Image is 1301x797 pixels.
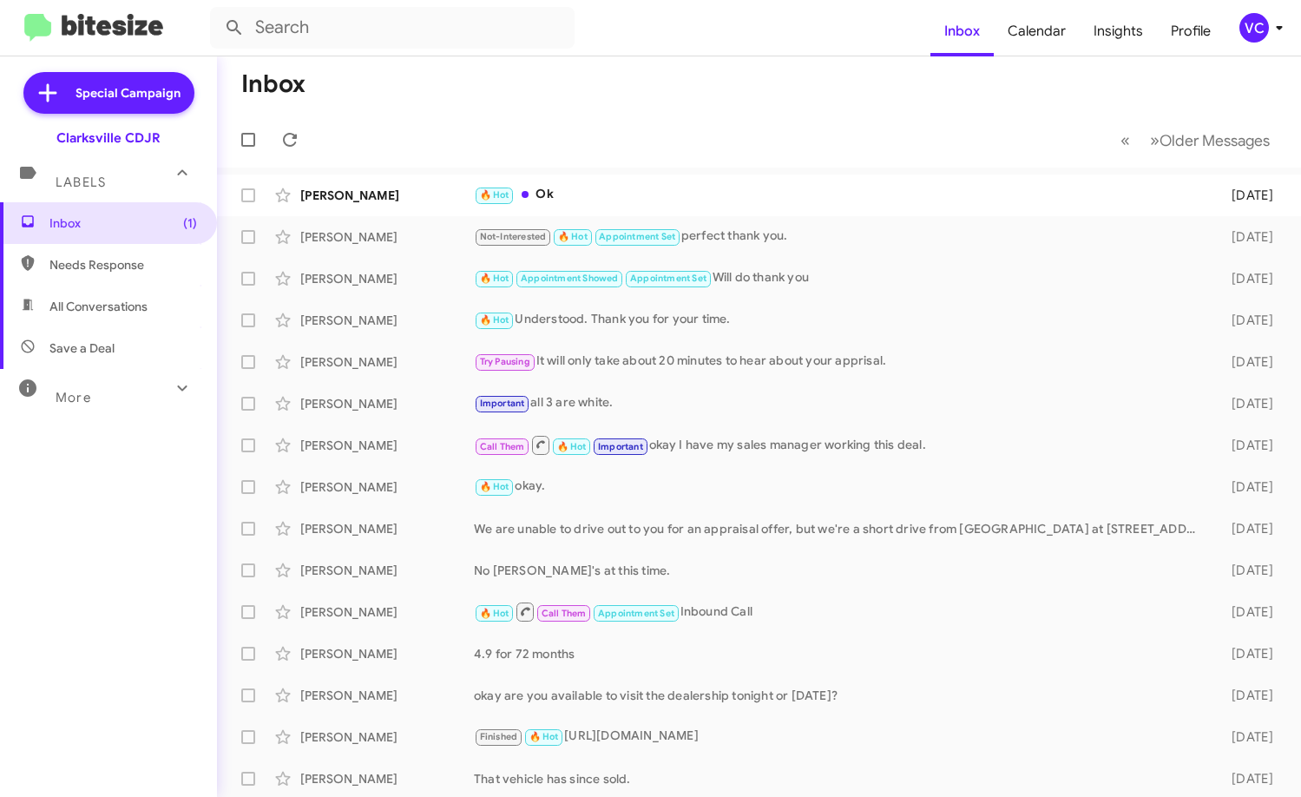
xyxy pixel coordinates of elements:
[300,395,474,412] div: [PERSON_NAME]
[300,270,474,287] div: [PERSON_NAME]
[1150,129,1160,151] span: »
[474,393,1211,413] div: all 3 are white.
[1140,122,1280,158] button: Next
[474,352,1211,372] div: It will only take about 20 minutes to hear about your apprisal.
[1120,129,1130,151] span: «
[49,214,197,232] span: Inbox
[558,231,588,242] span: 🔥 Hot
[1211,395,1287,412] div: [DATE]
[210,7,575,49] input: Search
[300,728,474,746] div: [PERSON_NAME]
[542,608,587,619] span: Call Them
[474,770,1211,787] div: That vehicle has since sold.
[1211,270,1287,287] div: [DATE]
[49,298,148,315] span: All Conversations
[480,273,509,284] span: 🔥 Hot
[598,608,674,619] span: Appointment Set
[480,356,530,367] span: Try Pausing
[480,314,509,326] span: 🔥 Hot
[300,353,474,371] div: [PERSON_NAME]
[474,645,1211,662] div: 4.9 for 72 months
[56,129,161,147] div: Clarksville CDJR
[1211,603,1287,621] div: [DATE]
[1211,228,1287,246] div: [DATE]
[474,562,1211,579] div: No [PERSON_NAME]'s at this time.
[930,6,994,56] a: Inbox
[1211,187,1287,204] div: [DATE]
[480,731,518,742] span: Finished
[1080,6,1157,56] a: Insights
[480,231,547,242] span: Not-Interested
[474,727,1211,747] div: [URL][DOMAIN_NAME]
[1160,131,1270,150] span: Older Messages
[300,687,474,704] div: [PERSON_NAME]
[1211,437,1287,454] div: [DATE]
[1111,122,1280,158] nav: Page navigation example
[1211,520,1287,537] div: [DATE]
[521,273,619,284] span: Appointment Showed
[1211,728,1287,746] div: [DATE]
[1239,13,1269,43] div: VC
[480,189,509,201] span: 🔥 Hot
[49,256,197,273] span: Needs Response
[300,562,474,579] div: [PERSON_NAME]
[1211,645,1287,662] div: [DATE]
[474,477,1211,497] div: okay.
[480,441,525,452] span: Call Them
[300,603,474,621] div: [PERSON_NAME]
[76,84,181,102] span: Special Campaign
[1211,562,1287,579] div: [DATE]
[480,481,509,492] span: 🔥 Hot
[1157,6,1225,56] a: Profile
[300,645,474,662] div: [PERSON_NAME]
[557,441,587,452] span: 🔥 Hot
[474,185,1211,205] div: Ok
[474,227,1211,247] div: perfect thank you.
[630,273,706,284] span: Appointment Set
[300,770,474,787] div: [PERSON_NAME]
[480,398,525,409] span: Important
[474,310,1211,330] div: Understood. Thank you for your time.
[1211,478,1287,496] div: [DATE]
[300,520,474,537] div: [PERSON_NAME]
[300,478,474,496] div: [PERSON_NAME]
[474,687,1211,704] div: okay are you available to visit the dealership tonight or [DATE]?
[300,312,474,329] div: [PERSON_NAME]
[23,72,194,114] a: Special Campaign
[598,441,643,452] span: Important
[1211,312,1287,329] div: [DATE]
[474,268,1211,288] div: Will do thank you
[56,175,106,190] span: Labels
[56,390,91,405] span: More
[1225,13,1282,43] button: VC
[474,520,1211,537] div: We are unable to drive out to you for an appraisal offer, but we're a short drive from [GEOGRAPHI...
[300,187,474,204] div: [PERSON_NAME]
[480,608,509,619] span: 🔥 Hot
[49,339,115,357] span: Save a Deal
[241,70,306,98] h1: Inbox
[994,6,1080,56] a: Calendar
[1211,687,1287,704] div: [DATE]
[183,214,197,232] span: (1)
[1110,122,1140,158] button: Previous
[1211,353,1287,371] div: [DATE]
[474,434,1211,456] div: okay I have my sales manager working this deal.
[1211,770,1287,787] div: [DATE]
[474,601,1211,622] div: Inbound Call
[599,231,675,242] span: Appointment Set
[529,731,559,742] span: 🔥 Hot
[300,228,474,246] div: [PERSON_NAME]
[300,437,474,454] div: [PERSON_NAME]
